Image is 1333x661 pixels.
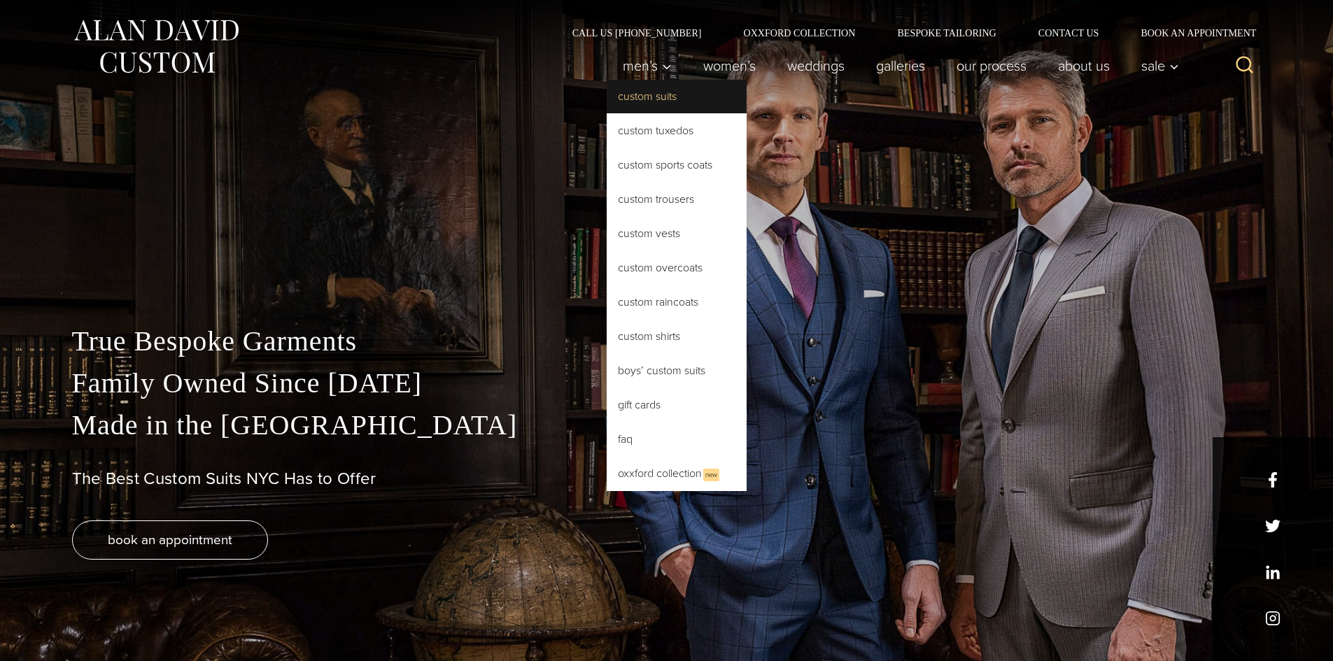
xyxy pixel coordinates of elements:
a: Call Us [PHONE_NUMBER] [551,28,723,38]
a: FAQ [607,422,747,456]
a: Galleries [860,52,940,80]
a: Custom Raincoats [607,285,747,319]
nav: Secondary Navigation [551,28,1262,38]
a: Custom Trousers [607,183,747,216]
a: weddings [771,52,860,80]
a: Custom Sports Coats [607,148,747,182]
button: View Search Form [1228,49,1262,83]
a: Custom Shirts [607,320,747,353]
a: Book an Appointment [1120,28,1261,38]
span: Help [31,10,60,22]
a: Gift Cards [607,388,747,422]
a: Custom Vests [607,217,747,250]
a: Boys’ Custom Suits [607,354,747,388]
a: Women’s [687,52,771,80]
nav: Primary Navigation [607,52,1186,80]
a: Custom Overcoats [607,251,747,285]
img: Alan David Custom [72,15,240,78]
a: book an appointment [72,520,268,560]
a: Bespoke Tailoring [876,28,1017,38]
a: Contact Us [1017,28,1120,38]
a: Our Process [940,52,1042,80]
p: True Bespoke Garments Family Owned Since [DATE] Made in the [GEOGRAPHIC_DATA] [72,320,1262,446]
button: Sale sub menu toggle [1125,52,1186,80]
span: New [703,469,719,481]
a: Oxxford CollectionNew [607,457,747,491]
a: Custom Suits [607,80,747,113]
span: book an appointment [108,529,232,550]
a: Custom Tuxedos [607,114,747,148]
button: Child menu of Men’s [607,52,687,80]
a: Oxxford Collection [722,28,876,38]
a: About Us [1042,52,1125,80]
h1: The Best Custom Suits NYC Has to Offer [72,469,1262,489]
